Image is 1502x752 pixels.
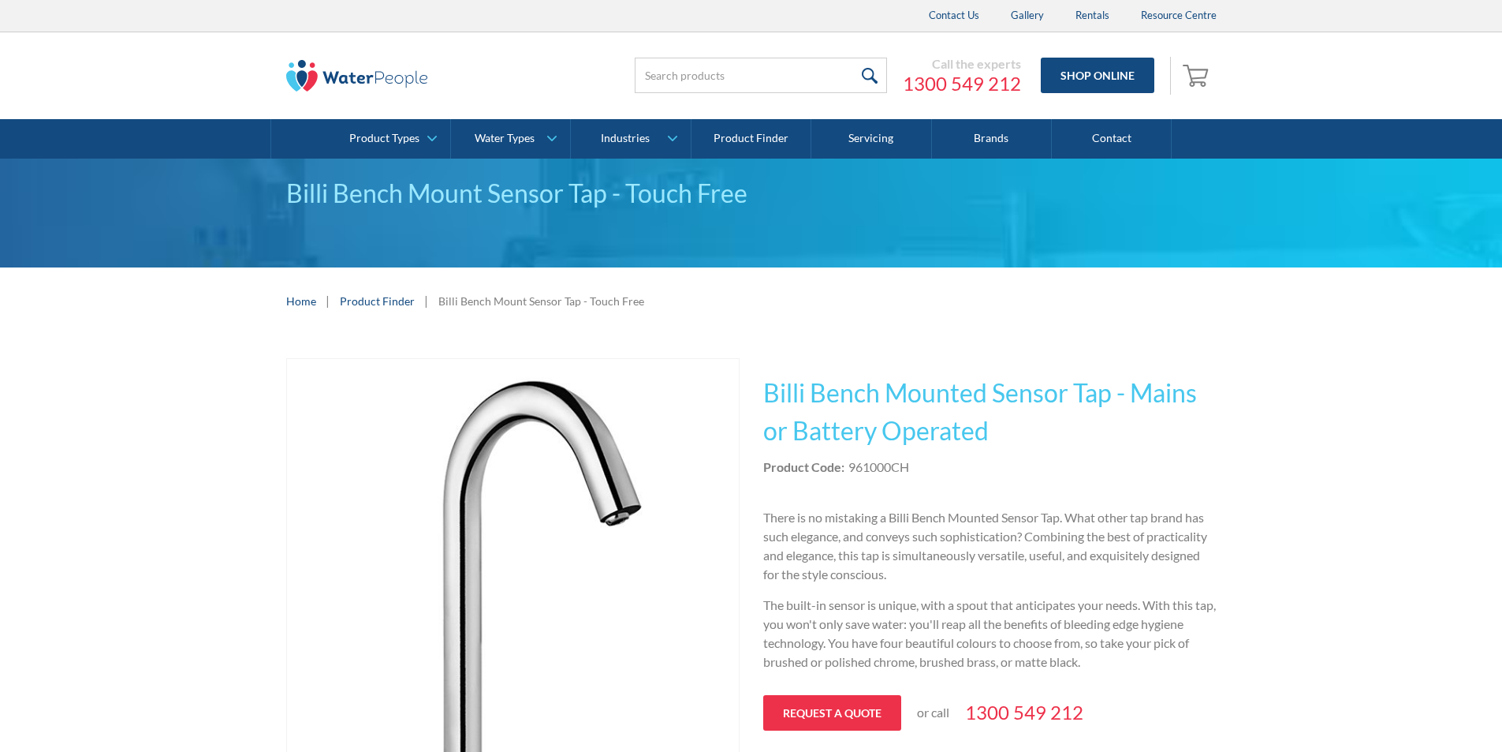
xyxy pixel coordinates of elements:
div: | [324,291,332,310]
a: 1300 549 212 [965,698,1083,727]
div: 961000CH [848,458,909,477]
a: Home [286,293,316,309]
h1: Billi Bench Mounted Sensor Tap - Mains or Battery Operated [763,374,1217,450]
input: Search products [635,58,887,93]
p: There is no mistaking a Billi Bench Mounted Sensor Tap. What other tap brand has such elegance, a... [763,508,1217,584]
a: Product Finder [691,119,811,159]
a: Product Types [331,119,450,159]
div: Water Types [475,132,535,145]
a: 1300 549 212 [903,72,1021,95]
div: Product Types [349,132,419,145]
a: Request a quote [763,695,901,731]
div: | [423,291,430,310]
a: Water Types [451,119,570,159]
img: The Water People [286,60,428,92]
a: Contact [1052,119,1172,159]
strong: Product Code: [763,459,844,474]
a: Product Finder [340,293,415,309]
div: Industries [601,132,650,145]
div: Call the experts [903,56,1021,72]
p: or call [917,703,949,722]
img: shopping cart [1183,62,1213,88]
a: Servicing [811,119,931,159]
a: Brands [932,119,1052,159]
div: Billi Bench Mount Sensor Tap - Touch Free [286,174,1217,212]
p: The built-in sensor is unique, with a spout that anticipates your needs. With this tap, you won't... [763,596,1217,672]
a: Shop Online [1041,58,1154,93]
div: Billi Bench Mount Sensor Tap - Touch Free [438,293,644,309]
a: Open empty cart [1179,57,1217,95]
a: Industries [571,119,690,159]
